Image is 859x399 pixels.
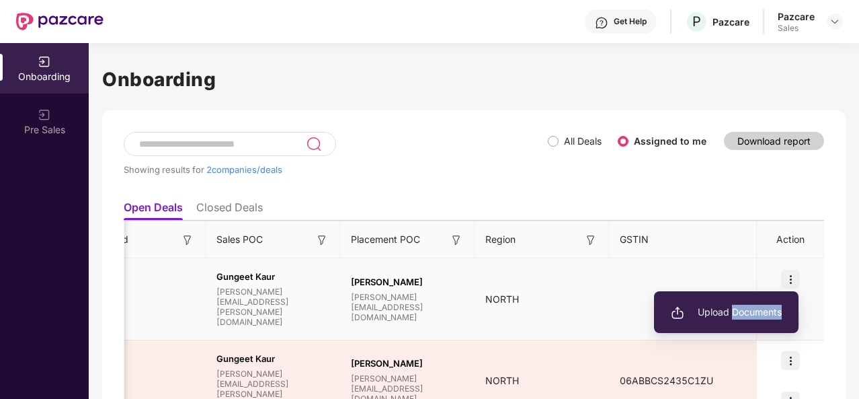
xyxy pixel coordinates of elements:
div: Showing results for [124,164,548,175]
span: Gungeet Kaur [216,353,329,364]
th: GSTIN [609,221,757,258]
label: All Deals [564,135,602,147]
label: Assigned to me [634,135,706,147]
th: Action [757,221,824,258]
img: svg+xml;base64,PHN2ZyB3aWR0aD0iMjQiIGhlaWdodD0iMjUiIHZpZXdCb3g9IjAgMCAyNCAyNSIgZmlsbD0ibm9uZSIgeG... [306,136,321,152]
img: svg+xml;base64,PHN2ZyBpZD0iRHJvcGRvd24tMzJ4MzIiIHhtbG5zPSJodHRwOi8vd3d3LnczLm9yZy8yMDAwL3N2ZyIgd2... [829,16,840,27]
img: icon [781,351,800,370]
img: svg+xml;base64,PHN2ZyBpZD0iSGVscC0zMngzMiIgeG1sbnM9Imh0dHA6Ly93d3cudzMub3JnLzIwMDAvc3ZnIiB3aWR0aD... [595,16,608,30]
img: svg+xml;base64,PHN2ZyB3aWR0aD0iMjAiIGhlaWdodD0iMjAiIHZpZXdCb3g9IjAgMCAyMCAyMCIgZmlsbD0ibm9uZSIgeG... [38,55,51,69]
span: [PERSON_NAME] [351,277,464,287]
img: New Pazcare Logo [16,13,104,30]
img: svg+xml;base64,PHN2ZyB3aWR0aD0iMjAiIGhlaWdodD0iMjAiIHZpZXdCb3g9IjAgMCAyMCAyMCIgZmlsbD0ibm9uZSIgeG... [38,108,51,122]
span: 2 companies/deals [206,164,282,175]
div: Sales [778,23,815,34]
h1: Onboarding [102,65,846,94]
div: Pazcare [712,15,749,28]
div: NORTH [475,292,609,307]
div: Pazcare [778,10,815,23]
li: Open Deals [124,201,183,220]
span: Placement POC [351,232,420,247]
span: [PERSON_NAME] [351,358,464,369]
li: Closed Deals [196,201,263,220]
span: 06ABBCS2435C1ZU [609,375,724,386]
span: Gungeet Kaur [216,271,329,282]
span: [PERSON_NAME][EMAIL_ADDRESS][DOMAIN_NAME] [351,292,464,322]
img: svg+xml;base64,PHN2ZyB3aWR0aD0iMTYiIGhlaWdodD0iMTYiIHZpZXdCb3g9IjAgMCAxNiAxNiIgZmlsbD0ibm9uZSIgeG... [584,233,598,247]
button: Download report [724,132,824,150]
img: svg+xml;base64,PHN2ZyB3aWR0aD0iMTYiIGhlaWdodD0iMTYiIHZpZXdCb3g9IjAgMCAxNiAxNiIgZmlsbD0ibm9uZSIgeG... [450,233,463,247]
span: Sales POC [216,232,263,247]
span: [PERSON_NAME][EMAIL_ADDRESS][PERSON_NAME][DOMAIN_NAME] [216,287,329,327]
img: svg+xml;base64,PHN2ZyB3aWR0aD0iMjAiIGhlaWdodD0iMjAiIHZpZXdCb3g9IjAgMCAyMCAyMCIgZmlsbD0ibm9uZSIgeG... [671,306,684,320]
img: svg+xml;base64,PHN2ZyB3aWR0aD0iMTYiIGhlaWdodD0iMTYiIHZpZXdCb3g9IjAgMCAxNiAxNiIgZmlsbD0ibm9uZSIgeG... [315,233,329,247]
span: P [692,13,701,30]
div: Get Help [614,16,647,27]
img: svg+xml;base64,PHN2ZyB3aWR0aD0iMTYiIGhlaWdodD0iMTYiIHZpZXdCb3g9IjAgMCAxNiAxNiIgZmlsbD0ibm9uZSIgeG... [181,233,194,247]
img: icon [781,270,800,289]
span: Region [485,232,516,247]
span: Upload Documents [671,305,782,320]
div: NORTH [475,373,609,388]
